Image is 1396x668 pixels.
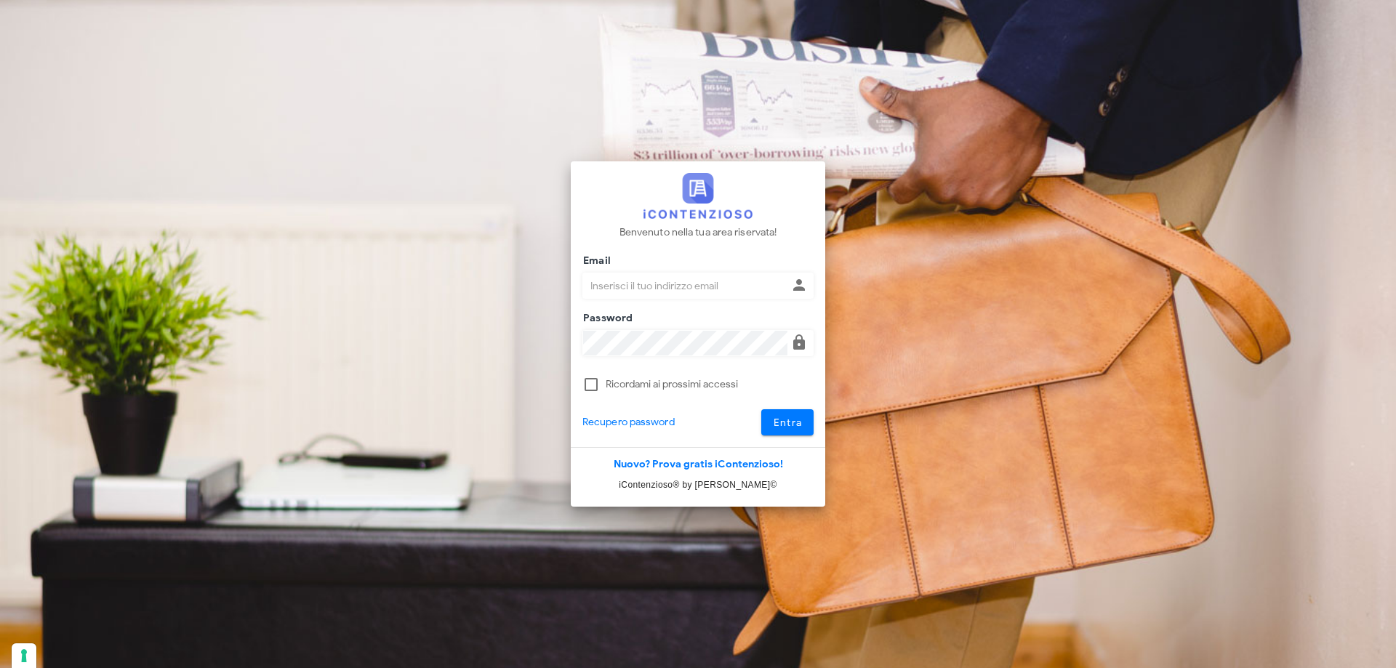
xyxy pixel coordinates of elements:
p: Benvenuto nella tua area riservata! [619,225,777,241]
button: Le tue preferenze relative al consenso per le tecnologie di tracciamento [12,643,36,668]
label: Ricordami ai prossimi accessi [606,377,814,392]
a: Recupero password [582,414,675,430]
a: Nuovo? Prova gratis iContenzioso! [614,458,783,470]
button: Entra [761,409,814,435]
input: Inserisci il tuo indirizzo email [583,273,787,298]
label: Password [579,311,633,326]
span: Entra [773,417,803,429]
p: iContenzioso® by [PERSON_NAME]© [571,478,825,492]
label: Email [579,254,611,268]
